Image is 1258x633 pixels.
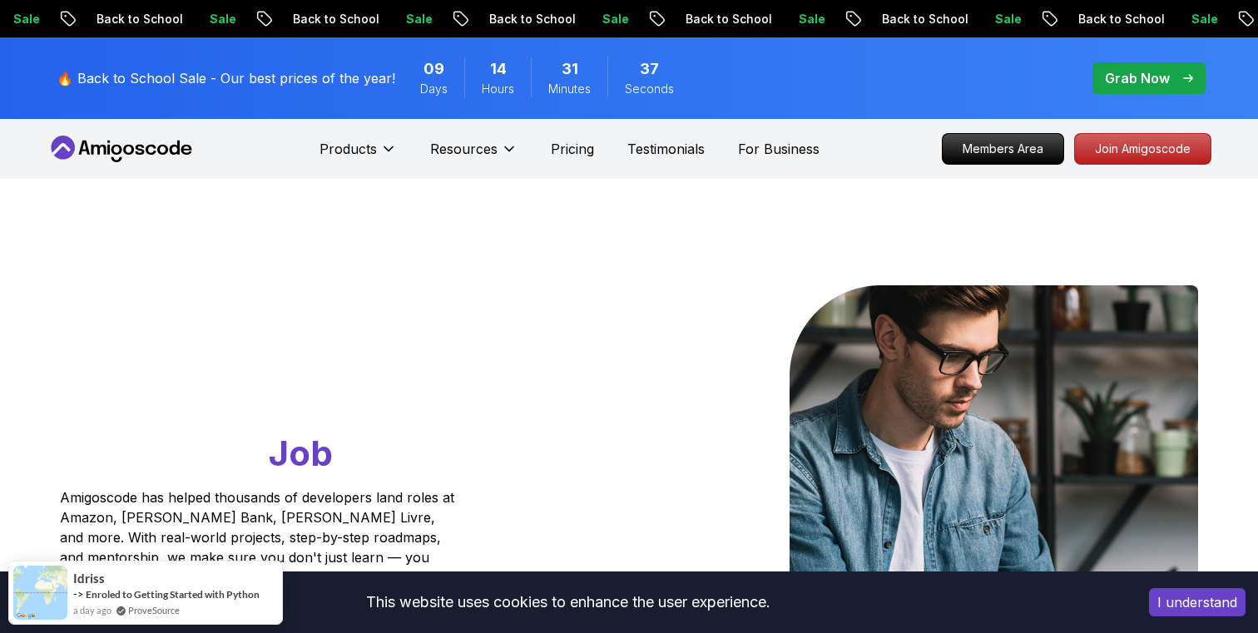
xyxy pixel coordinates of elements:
[420,81,448,97] span: Days
[736,11,790,27] p: Sale
[86,588,260,601] a: Enroled to Getting Started with Python
[942,133,1064,165] a: Members Area
[1075,134,1211,164] p: Join Amigoscode
[933,11,986,27] p: Sale
[490,57,507,81] span: 14 Hours
[57,68,395,88] p: 🔥 Back to School Sale - Our best prices of the year!
[540,11,593,27] p: Sale
[623,11,736,27] p: Back to School
[13,566,67,620] img: provesource social proof notification image
[430,139,498,159] p: Resources
[34,11,147,27] p: Back to School
[625,81,674,97] span: Seconds
[640,57,659,81] span: 37 Seconds
[147,11,201,27] p: Sale
[551,139,594,159] a: Pricing
[427,11,540,27] p: Back to School
[1016,11,1129,27] p: Back to School
[1074,133,1211,165] a: Join Amigoscode
[269,432,333,474] span: Job
[1105,68,1170,88] p: Grab Now
[319,139,377,159] p: Products
[60,487,459,587] p: Amigoscode has helped thousands of developers land roles at Amazon, [PERSON_NAME] Bank, [PERSON_N...
[482,81,514,97] span: Hours
[1129,11,1182,27] p: Sale
[562,57,578,81] span: 31 Minutes
[60,285,518,477] h1: Go From Learning to Hired: Master Java, Spring Boot & Cloud Skills That Get You the
[423,57,444,81] span: 9 Days
[627,139,705,159] a: Testimonials
[73,571,105,586] span: idriss
[12,584,1124,621] div: This website uses cookies to enhance the user experience.
[738,139,820,159] a: For Business
[73,587,84,601] span: ->
[548,81,591,97] span: Minutes
[820,11,933,27] p: Back to School
[1149,588,1246,616] button: Accept cookies
[344,11,397,27] p: Sale
[430,139,518,172] button: Resources
[73,603,111,617] span: a day ago
[943,134,1063,164] p: Members Area
[128,603,180,617] a: ProveSource
[319,139,397,172] button: Products
[230,11,344,27] p: Back to School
